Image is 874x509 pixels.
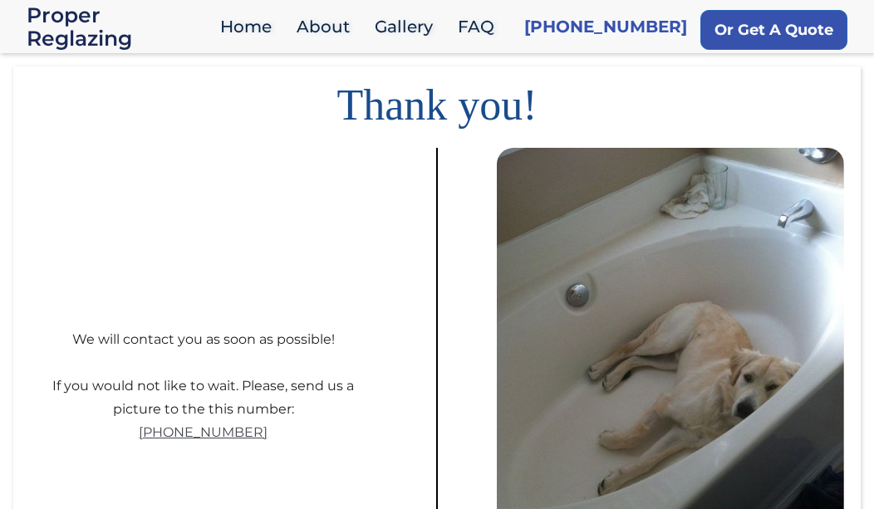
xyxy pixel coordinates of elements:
[30,316,377,421] div: We will contact you as soon as possible! If you would not like to wait. Please, send us a picture...
[27,3,212,50] a: home
[524,15,687,38] a: [PHONE_NUMBER]
[366,9,449,45] a: Gallery
[27,3,212,50] div: Proper Reglazing
[700,10,847,50] a: Or Get A Quote
[139,421,268,444] a: [PHONE_NUMBER]
[449,9,511,45] a: FAQ
[212,9,288,45] a: Home
[288,9,366,45] a: About
[13,66,861,131] h1: Thank you!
